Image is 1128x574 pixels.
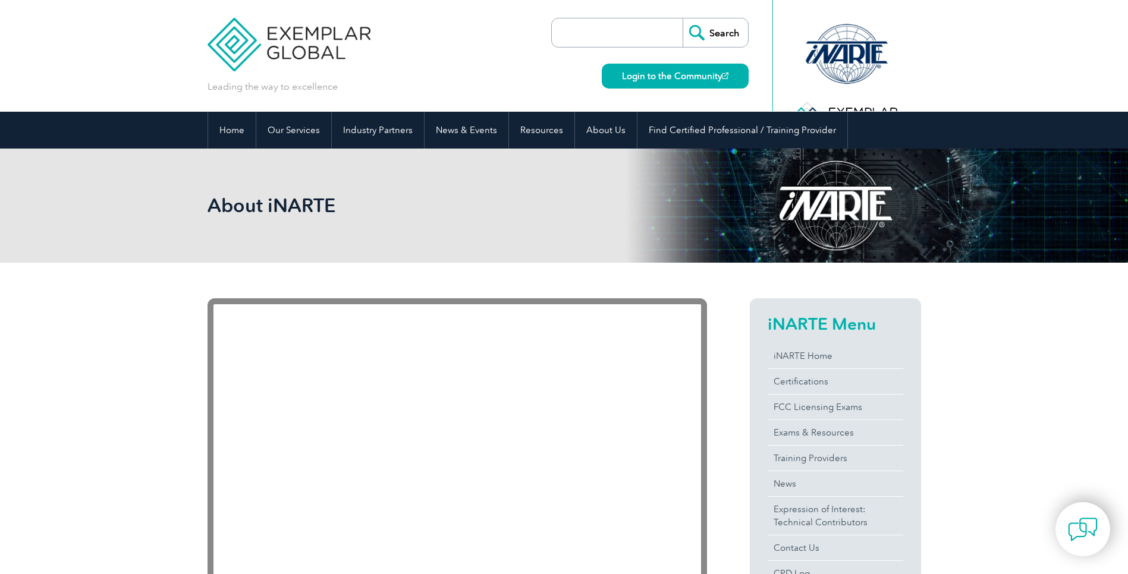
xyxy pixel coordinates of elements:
img: contact-chat.png [1068,515,1098,544]
a: Expression of Interest:Technical Contributors [768,497,903,535]
h2: iNARTE Menu [768,314,903,333]
a: About Us [575,112,637,149]
a: News [768,471,903,496]
p: Leading the way to excellence [208,80,338,93]
a: Contact Us [768,535,903,560]
a: Our Services [256,112,331,149]
img: open_square.png [722,72,728,79]
a: News & Events [425,112,508,149]
a: Certifications [768,369,903,394]
a: FCC Licensing Exams [768,395,903,420]
a: Home [208,112,256,149]
a: Industry Partners [332,112,424,149]
input: Search [683,18,748,47]
a: iNARTE Home [768,343,903,368]
a: Resources [509,112,574,149]
a: Login to the Community [602,64,749,89]
h2: About iNARTE [208,196,707,215]
a: Find Certified Professional / Training Provider [637,112,847,149]
a: Training Providers [768,446,903,471]
a: Exams & Resources [768,420,903,445]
